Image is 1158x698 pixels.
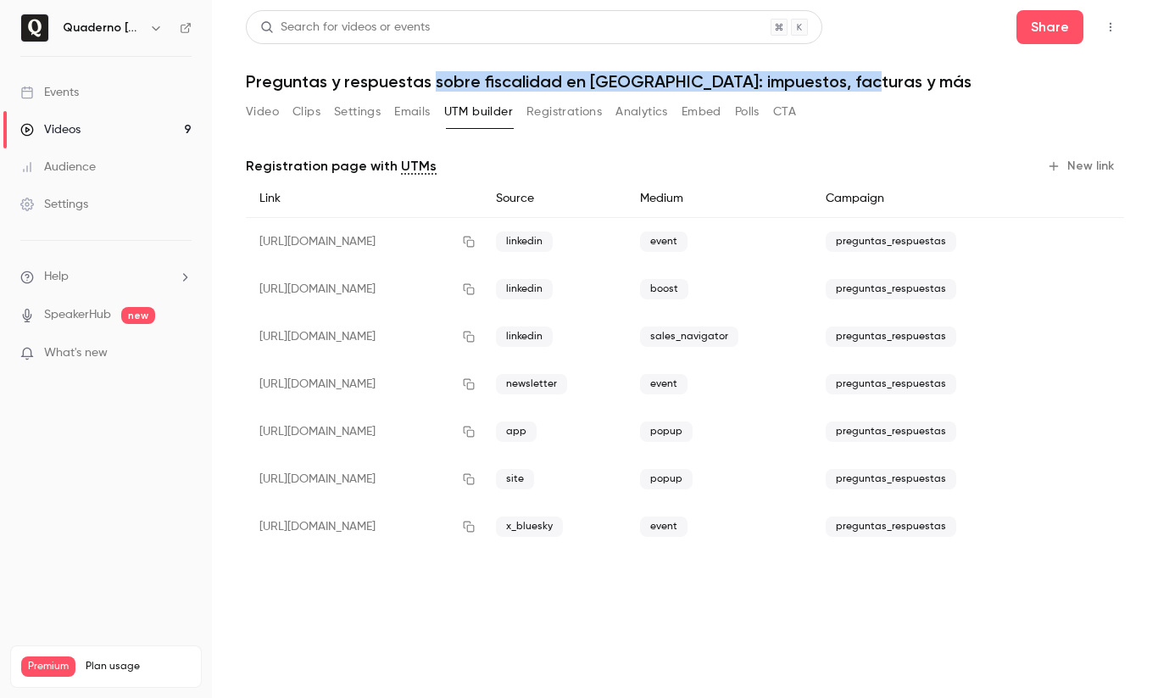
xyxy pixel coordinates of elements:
[246,218,482,266] div: [URL][DOMAIN_NAME]
[44,268,69,286] span: Help
[640,327,738,347] span: sales_navigator
[812,180,1044,218] div: Campaign
[526,98,602,126] button: Registrations
[640,279,688,299] span: boost
[20,196,88,213] div: Settings
[171,346,192,361] iframe: Noticeable Trigger
[86,660,191,673] span: Plan usage
[626,180,811,218] div: Medium
[640,422,693,442] span: popup
[640,517,688,537] span: event
[246,98,279,126] button: Video
[773,98,796,126] button: CTA
[482,180,627,218] div: Source
[260,19,430,36] div: Search for videos or events
[63,20,142,36] h6: Quaderno [GEOGRAPHIC_DATA]
[334,98,381,126] button: Settings
[615,98,668,126] button: Analytics
[246,455,482,503] div: [URL][DOMAIN_NAME]
[246,360,482,408] div: [URL][DOMAIN_NAME]
[246,313,482,360] div: [URL][DOMAIN_NAME]
[496,232,553,252] span: linkedin
[246,265,482,313] div: [URL][DOMAIN_NAME]
[292,98,320,126] button: Clips
[1097,14,1124,41] button: Top Bar Actions
[246,503,482,550] div: [URL][DOMAIN_NAME]
[394,98,430,126] button: Emails
[496,279,553,299] span: linkedin
[20,121,81,138] div: Videos
[246,180,482,218] div: Link
[682,98,721,126] button: Embed
[1016,10,1083,44] button: Share
[20,268,192,286] li: help-dropdown-opener
[246,408,482,455] div: [URL][DOMAIN_NAME]
[44,344,108,362] span: What's new
[21,656,75,677] span: Premium
[496,517,563,537] span: x_bluesky
[826,422,956,442] span: preguntas_respuestas
[121,307,155,324] span: new
[826,232,956,252] span: preguntas_respuestas
[444,98,513,126] button: UTM builder
[496,327,553,347] span: linkedin
[640,374,688,394] span: event
[640,469,693,489] span: popup
[20,159,96,176] div: Audience
[640,232,688,252] span: event
[246,156,437,176] p: Registration page with
[826,374,956,394] span: preguntas_respuestas
[1040,153,1124,180] button: New link
[21,14,48,42] img: Quaderno España
[826,327,956,347] span: preguntas_respuestas
[826,279,956,299] span: preguntas_respuestas
[735,98,760,126] button: Polls
[826,517,956,537] span: preguntas_respuestas
[246,71,1124,92] h1: Preguntas y respuestas sobre fiscalidad en [GEOGRAPHIC_DATA]: impuestos, facturas y más
[496,469,534,489] span: site
[44,306,111,324] a: SpeakerHub
[496,374,567,394] span: newsletter
[401,156,437,176] a: UTMs
[20,84,79,101] div: Events
[496,422,537,442] span: app
[826,469,956,489] span: preguntas_respuestas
